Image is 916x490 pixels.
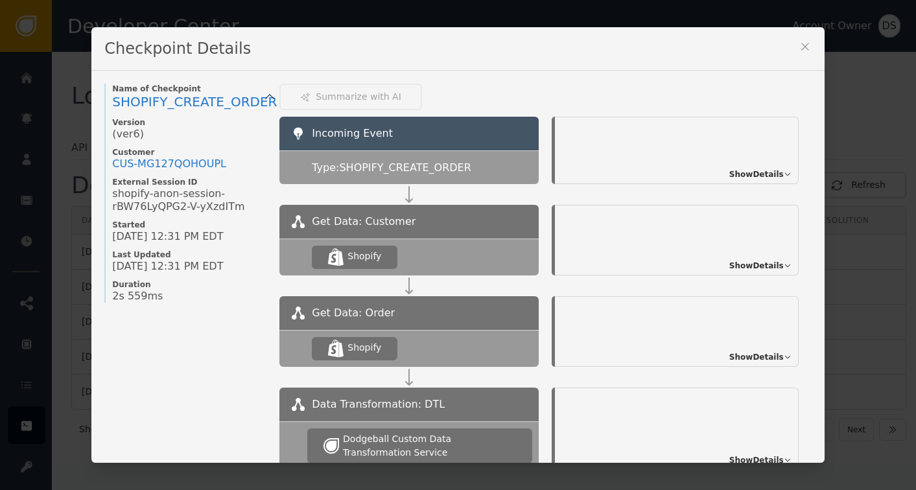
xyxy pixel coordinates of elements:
span: Incoming Event [312,127,393,139]
a: SHOPIFY_CREATE_ORDER [112,94,266,111]
span: Started [112,220,266,230]
span: Name of Checkpoint [112,84,266,94]
span: SHOPIFY_CREATE_ORDER [112,94,277,110]
span: Last Updated [112,250,266,260]
span: Type: SHOPIFY_CREATE_ORDER [312,160,471,176]
span: Data Transformation: DTL [312,397,445,412]
span: External Session ID [112,177,266,187]
span: Show Details [729,169,784,180]
span: Customer [112,147,266,157]
div: Shopify [347,341,381,355]
div: Checkpoint Details [91,27,824,71]
span: Duration [112,279,266,290]
span: [DATE] 12:31 PM EDT [112,260,223,273]
span: Show Details [729,351,784,363]
span: Get Data: Order [312,305,395,321]
a: CUS-MG127QOHOUPL [112,157,226,170]
div: CUS- MG127QOHOUPL [112,157,226,170]
div: Dodgeball Custom Data Transformation Service [343,432,516,460]
span: Version [112,117,266,128]
span: 2s 559ms [112,290,163,303]
span: Show Details [729,454,784,466]
div: Shopify [347,250,381,263]
span: Get Data: Customer [312,214,416,229]
span: Show Details [729,260,784,272]
span: shopify-anon-session-rBW76LyQPG2-V-yXzdITm [112,187,266,213]
span: (ver 6 ) [112,128,144,141]
span: [DATE] 12:31 PM EDT [112,230,223,243]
